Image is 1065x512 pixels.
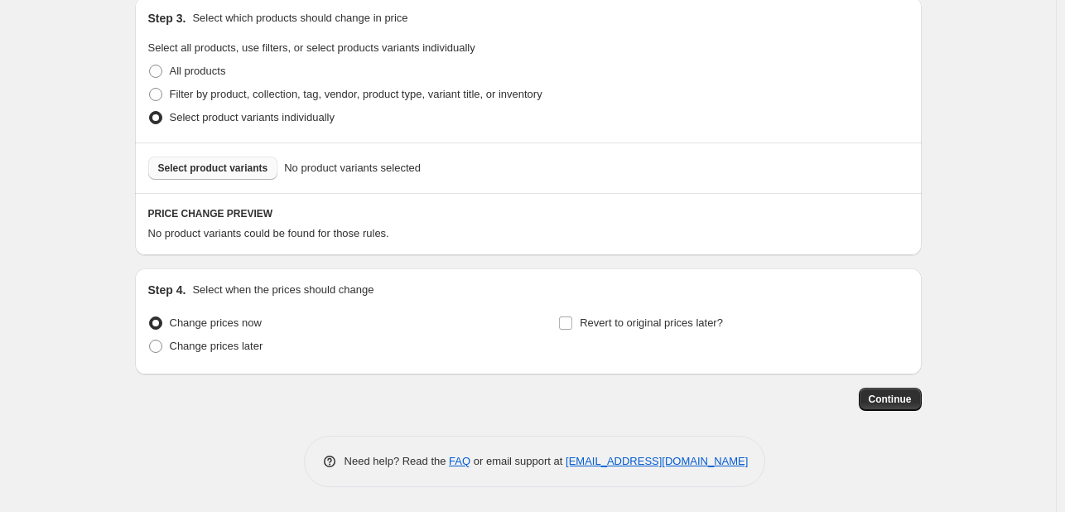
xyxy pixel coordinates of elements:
[859,388,922,411] button: Continue
[170,65,226,77] span: All products
[148,10,186,27] h2: Step 3.
[148,282,186,298] h2: Step 4.
[170,88,542,100] span: Filter by product, collection, tag, vendor, product type, variant title, or inventory
[345,455,450,467] span: Need help? Read the
[449,455,470,467] a: FAQ
[148,157,278,180] button: Select product variants
[284,160,421,176] span: No product variants selected
[148,227,389,239] span: No product variants could be found for those rules.
[580,316,723,329] span: Revert to original prices later?
[170,340,263,352] span: Change prices later
[869,393,912,406] span: Continue
[170,316,262,329] span: Change prices now
[148,207,908,220] h6: PRICE CHANGE PREVIEW
[192,282,373,298] p: Select when the prices should change
[148,41,475,54] span: Select all products, use filters, or select products variants individually
[158,162,268,175] span: Select product variants
[470,455,566,467] span: or email support at
[192,10,407,27] p: Select which products should change in price
[566,455,748,467] a: [EMAIL_ADDRESS][DOMAIN_NAME]
[170,111,335,123] span: Select product variants individually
